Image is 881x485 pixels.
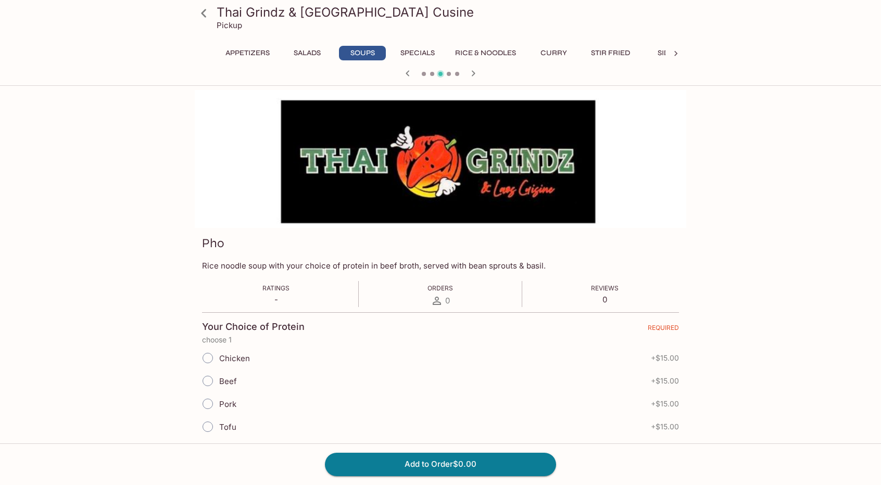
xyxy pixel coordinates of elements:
h3: Pho [202,235,224,251]
span: + $15.00 [651,400,679,408]
p: Pickup [217,20,242,30]
button: Salads [284,46,331,60]
h4: Your Choice of Protein [202,321,305,333]
button: Sides [644,46,691,60]
button: Add to Order$0.00 [325,453,556,476]
p: - [262,295,290,304]
p: 0 [591,295,619,304]
span: Tofu [219,422,236,432]
span: Beef [219,376,237,386]
p: choose 1 [202,336,679,344]
span: + $15.00 [651,423,679,431]
button: Curry [530,46,577,60]
div: Pho [195,90,686,228]
span: 0 [445,296,450,305]
button: Rice & Noodles [449,46,522,60]
span: Pork [219,399,236,409]
p: Rice noodle soup with your choice of protein in beef broth, served with bean sprouts & basil. [202,261,679,271]
span: Orders [427,284,453,292]
span: + $15.00 [651,377,679,385]
span: Reviews [591,284,619,292]
button: Stir Fried [585,46,636,60]
span: Chicken [219,353,250,363]
h3: Thai Grindz & [GEOGRAPHIC_DATA] Cusine [217,4,682,20]
button: Soups [339,46,386,60]
span: REQUIRED [648,324,679,336]
span: + $15.00 [651,354,679,362]
button: Specials [394,46,441,60]
span: Ratings [262,284,290,292]
button: Appetizers [220,46,275,60]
